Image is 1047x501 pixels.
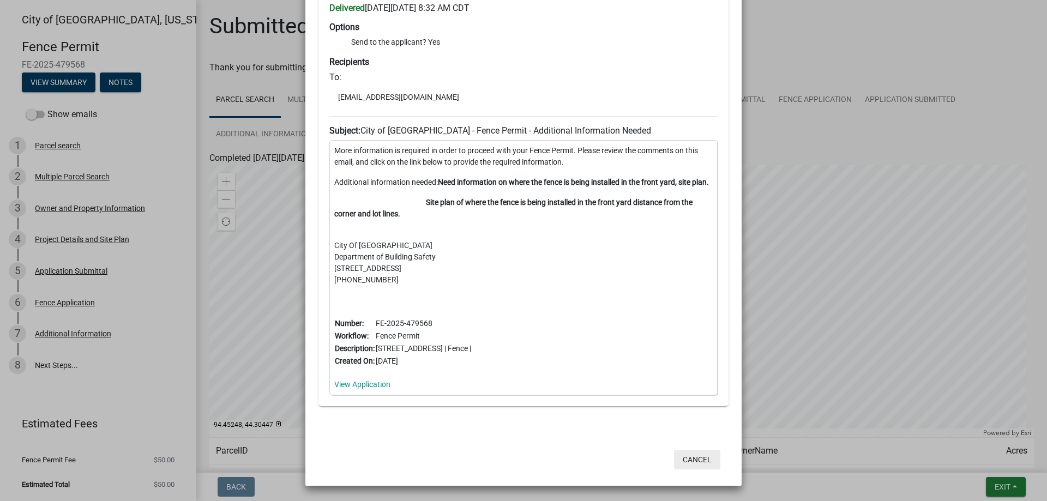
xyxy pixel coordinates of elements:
[329,125,718,136] h6: City of [GEOGRAPHIC_DATA] - Fence Permit - Additional Information Needed
[375,330,472,342] td: Fence Permit
[335,319,364,328] b: Number:
[335,344,375,353] b: Description:
[351,37,718,48] li: Send to the applicant? Yes
[375,355,472,367] td: [DATE]
[329,3,718,13] h6: [DATE][DATE] 8:32 AM CDT
[329,57,369,67] strong: Recipients
[329,3,365,13] strong: Delivered
[335,357,375,365] b: Created On:
[334,198,693,218] strong: Site plan of where the fence is being installed in the front yard distance from the corner and lo...
[375,317,472,330] td: FE-2025-479568
[329,125,360,136] strong: Subject:
[334,240,713,286] p: City Of [GEOGRAPHIC_DATA] Department of Building Safety [STREET_ADDRESS] [PHONE_NUMBER]
[334,380,390,389] a: View Application
[329,89,718,105] li: [EMAIL_ADDRESS][DOMAIN_NAME]
[335,331,369,340] b: Workflow:
[334,145,713,168] p: More information is required in order to proceed with your Fence Permit. Please review the commen...
[329,72,718,82] h6: To:
[438,178,709,186] strong: Need information on where the fence is being installed in the front yard, site plan.
[674,450,720,469] button: Cancel
[334,177,713,188] p: Additional information needed:
[375,342,472,355] td: [STREET_ADDRESS] | Fence |
[329,22,359,32] strong: Options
